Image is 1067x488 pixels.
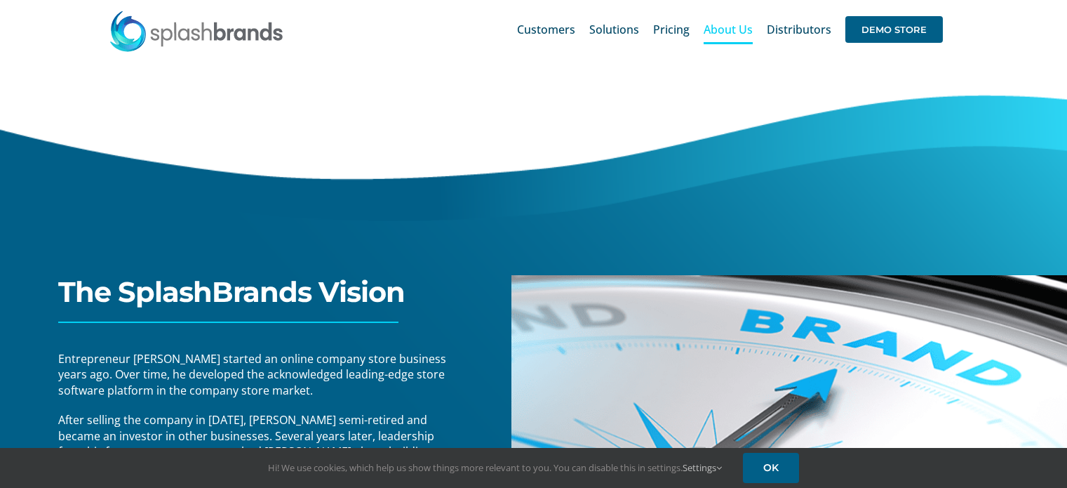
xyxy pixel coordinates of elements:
[845,16,943,43] span: DEMO STORE
[743,453,799,483] a: OK
[517,24,575,35] span: Customers
[58,351,446,398] span: Entrepreneur [PERSON_NAME] started an online company store business years ago. Over time, he deve...
[767,24,831,35] span: Distributors
[58,412,441,475] span: After selling the company in [DATE], [PERSON_NAME] semi-retired and became an investor in other b...
[58,275,405,309] span: The SplashBrands Vision
[589,24,639,35] span: Solutions
[653,7,690,52] a: Pricing
[653,24,690,35] span: Pricing
[683,461,722,474] a: Settings
[268,461,722,474] span: Hi! We use cookies, which help us show things more relevant to you. You can disable this in setti...
[704,24,753,35] span: About Us
[517,7,575,52] a: Customers
[845,7,943,52] a: DEMO STORE
[109,10,284,52] img: SplashBrands.com Logo
[517,7,943,52] nav: Main Menu
[767,7,831,52] a: Distributors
